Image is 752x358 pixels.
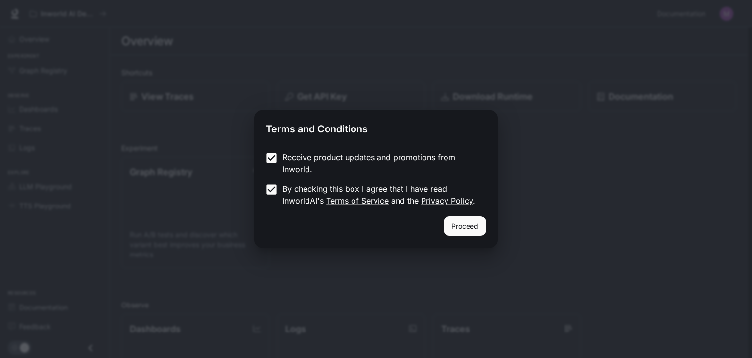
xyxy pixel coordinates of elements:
[326,196,389,205] a: Terms of Service
[282,183,478,206] p: By checking this box I agree that I have read InworldAI's and the .
[444,216,486,236] button: Proceed
[282,152,478,175] p: Receive product updates and promotions from Inworld.
[421,196,473,205] a: Privacy Policy
[254,110,498,144] h2: Terms and Conditions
